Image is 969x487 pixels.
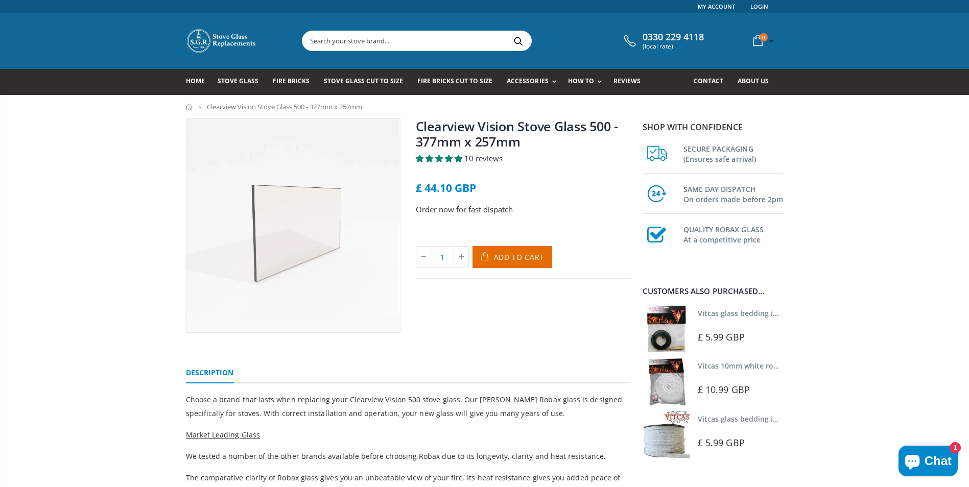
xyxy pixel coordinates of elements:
a: Accessories [507,69,561,95]
a: About us [738,69,776,95]
span: £ 5.99 GBP [698,436,745,449]
a: Stove Glass [218,69,266,95]
span: About us [738,77,769,85]
span: Stove Glass [218,77,258,85]
img: Vitcas stove glass bedding in tape [643,305,690,353]
inbox-online-store-chat: Shopify online store chat [895,446,961,479]
h3: SECURE PACKAGING (Ensures safe arrival) [683,142,784,164]
span: Choose a brand that lasts when replacing your Clearview Vision 500 stove glass. Our [PERSON_NAME]... [186,395,622,418]
img: Stove Glass Replacement [186,28,257,54]
a: 0330 229 4118 (local rate) [621,32,704,50]
img: Vitcas stove glass bedding in tape [643,411,690,458]
span: 0330 229 4118 [643,32,704,43]
a: Home [186,104,194,110]
span: 10 reviews [464,153,503,163]
span: Fire Bricks Cut To Size [417,77,492,85]
a: Description [186,363,234,383]
a: How To [568,69,607,95]
a: Vitcas glass bedding in tape - 2mm x 10mm x 2 meters [698,308,888,318]
a: Contact [694,69,731,95]
a: Fire Bricks Cut To Size [417,69,500,95]
h3: SAME DAY DISPATCH On orders made before 2pm [683,182,784,205]
span: Home [186,77,205,85]
input: Search your stove brand... [302,31,646,51]
span: £ 10.99 GBP [698,383,750,396]
span: Contact [694,77,723,85]
a: Clearview Vision Stove Glass 500 - 377mm x 257mm [416,117,619,150]
span: Reviews [613,77,641,85]
p: Order now for fast dispatch [416,204,630,215]
a: 0 [749,31,776,51]
a: Stove Glass Cut To Size [324,69,411,95]
span: £ 44.10 GBP [416,181,476,195]
span: Add to Cart [494,252,545,262]
span: Stove Glass Cut To Size [324,77,403,85]
span: (local rate) [643,43,704,50]
img: verywiderectangularstoveglass_c23f6af7-5364-431e-9505-4602561bec89_800x_crop_center.webp [186,119,400,332]
span: Accessories [507,77,548,85]
p: Shop with confidence [643,121,784,133]
span: 0 [760,33,768,41]
span: £ 5.99 GBP [698,331,745,343]
button: Search [507,31,530,51]
span: We tested a number of the other brands available before choosing Robax due to its longevity, clar... [186,451,606,461]
a: Fire Bricks [273,69,317,95]
a: Vitcas glass bedding in tape - 2mm x 15mm x 2 meters (White) [698,414,915,424]
span: Clearview Vision Stove Glass 500 - 377mm x 257mm [207,102,362,111]
span: How To [568,77,594,85]
span: 5.00 stars [416,153,464,163]
img: Vitcas white rope, glue and gloves kit 10mm [643,358,690,405]
span: Fire Bricks [273,77,310,85]
div: Customers also purchased... [643,287,784,295]
a: Home [186,69,212,95]
a: Vitcas 10mm white rope kit - includes rope seal and glue! [698,361,898,371]
h3: QUALITY ROBAX GLASS At a competitive price [683,223,784,245]
span: Market Leading Glass [186,430,260,440]
a: Reviews [613,69,648,95]
button: Add to Cart [472,246,553,268]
